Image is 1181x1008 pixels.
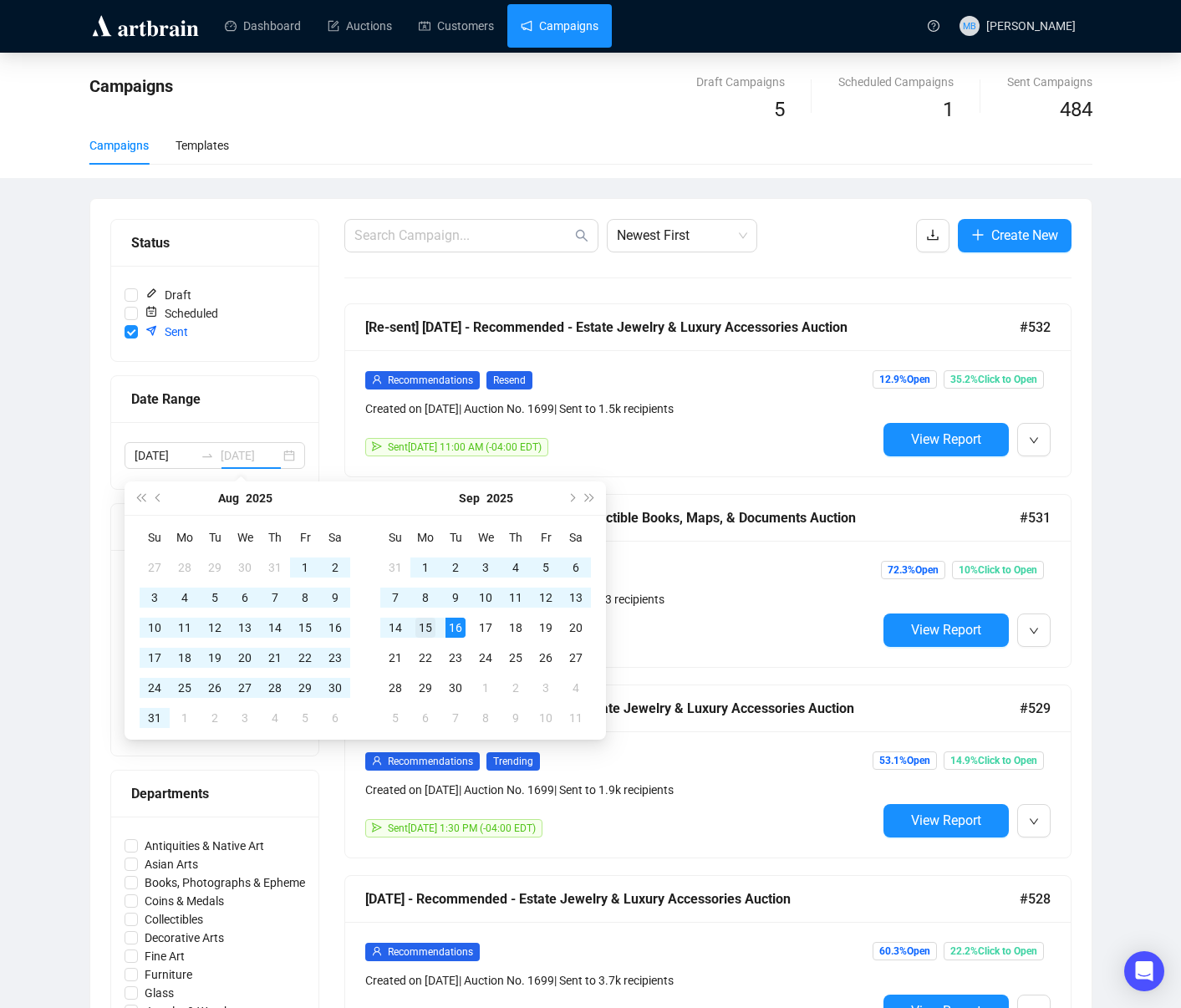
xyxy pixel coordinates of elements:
[774,98,785,121] span: 5
[138,965,199,984] span: Furniture
[131,783,298,804] div: Departments
[944,942,1044,960] span: 22.2% Click to Open
[325,708,345,728] div: 6
[440,583,471,613] td: 2025-09-09
[415,588,435,608] div: 8
[380,583,410,613] td: 2025-09-07
[290,552,320,583] td: 2025-08-01
[385,648,405,668] div: 21
[235,618,255,638] div: 13
[260,703,290,733] td: 2025-09-04
[486,481,513,515] button: Choose a year
[89,136,149,155] div: Campaigns
[235,708,255,728] div: 3
[295,557,315,578] div: 1
[536,708,556,728] div: 10
[440,643,471,673] td: 2025-09-23
[235,557,255,578] div: 30
[911,812,981,828] span: View Report
[873,942,937,960] span: 60.3% Open
[138,984,181,1002] span: Glass
[459,481,480,515] button: Choose a month
[445,648,466,668] div: 23
[138,892,231,910] span: Coins & Medals
[575,229,588,242] span: search
[928,20,939,32] span: question-circle
[388,756,473,767] span: Recommendations
[205,618,225,638] div: 12
[883,613,1009,647] button: View Report
[365,317,1020,338] div: [Re-sent] [DATE] - Recommended - Estate Jewelry & Luxury Accessories Auction
[536,588,556,608] div: 12
[476,588,496,608] div: 10
[295,618,315,638] div: 15
[325,588,345,608] div: 9
[501,552,531,583] td: 2025-09-04
[501,643,531,673] td: 2025-09-25
[506,708,526,728] div: 9
[521,4,598,48] a: Campaigns
[320,613,350,643] td: 2025-08-16
[445,588,466,608] div: 9
[175,678,195,698] div: 25
[320,522,350,552] th: Sa
[1029,817,1039,827] span: down
[138,855,205,873] span: Asian Arts
[445,678,466,698] div: 30
[410,552,440,583] td: 2025-09-01
[89,76,173,96] span: Campaigns
[566,648,586,668] div: 27
[1029,626,1039,636] span: down
[290,673,320,703] td: 2025-08-29
[205,557,225,578] div: 29
[372,756,382,766] span: user
[325,557,345,578] div: 2
[581,481,599,515] button: Next year (Control + right)
[328,4,392,48] a: Auctions
[145,618,165,638] div: 10
[561,643,591,673] td: 2025-09-27
[958,219,1072,252] button: Create New
[265,588,285,608] div: 7
[415,618,435,638] div: 15
[175,618,195,638] div: 11
[501,522,531,552] th: Th
[175,648,195,668] div: 18
[531,703,561,733] td: 2025-10-10
[561,522,591,552] th: Sa
[1020,317,1051,338] span: #532
[131,481,150,515] button: Last year (Control + left)
[344,303,1072,477] a: [Re-sent] [DATE] - Recommended - Estate Jewelry & Luxury Accessories Auction#532userRecommendatio...
[415,648,435,668] div: 22
[295,648,315,668] div: 22
[145,557,165,578] div: 27
[140,522,170,552] th: Su
[140,613,170,643] td: 2025-08-10
[325,678,345,698] div: 30
[873,751,937,770] span: 53.1% Open
[531,643,561,673] td: 2025-09-26
[506,618,526,638] div: 18
[476,678,496,698] div: 1
[440,552,471,583] td: 2025-09-02
[365,400,877,418] div: Created on [DATE] | Auction No. 1699 | Sent to 1.5k recipients
[295,588,315,608] div: 8
[380,552,410,583] td: 2025-08-31
[440,522,471,552] th: Tu
[265,648,285,668] div: 21
[140,583,170,613] td: 2025-08-03
[265,678,285,698] div: 28
[145,708,165,728] div: 31
[501,673,531,703] td: 2025-10-02
[506,588,526,608] div: 11
[260,643,290,673] td: 2025-08-21
[445,557,466,578] div: 2
[410,703,440,733] td: 2025-10-06
[873,370,937,389] span: 12.9% Open
[344,494,1072,668] a: [Booster] [DATE] - Recommended - Collectible Books, Maps, & Documents Auction#531userRecommendati...
[536,678,556,698] div: 3
[536,557,556,578] div: 5
[445,618,466,638] div: 16
[235,588,255,608] div: 6
[344,685,1072,858] a: [Trending] [DATE] - Recommended - Estate Jewelry & Luxury Accessories Auction#529userRecommendati...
